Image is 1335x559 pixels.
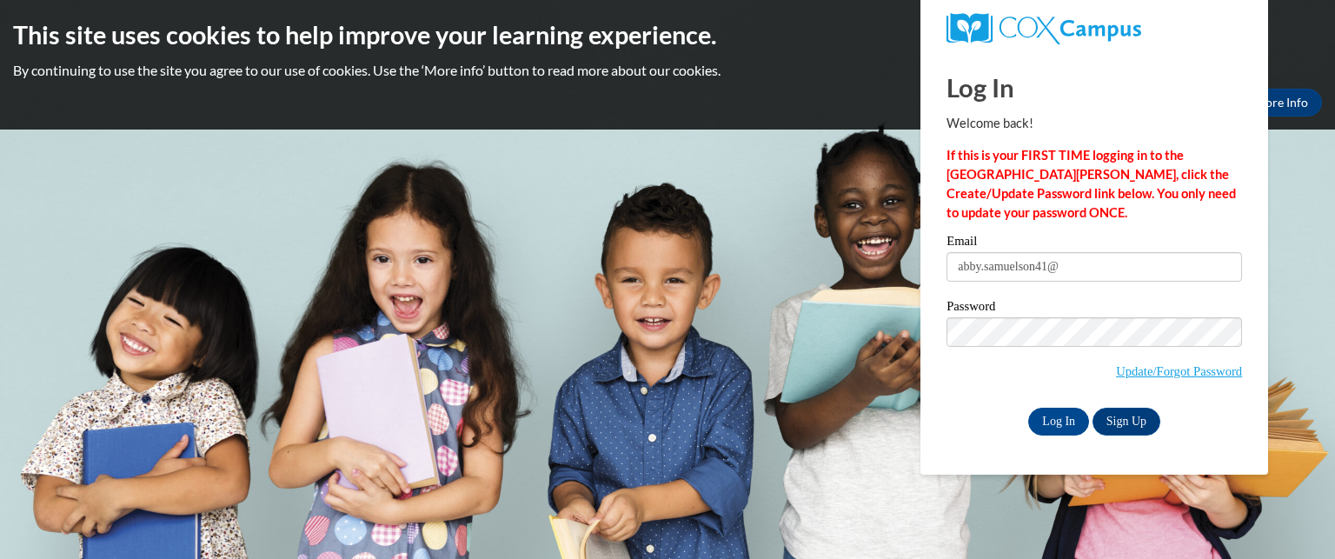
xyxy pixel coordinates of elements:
h1: Log In [946,70,1242,105]
p: Welcome back! [946,114,1242,133]
a: Update/Forgot Password [1116,364,1242,378]
h2: This site uses cookies to help improve your learning experience. [13,17,1322,52]
a: COX Campus [946,13,1242,44]
img: COX Campus [946,13,1141,44]
strong: If this is your FIRST TIME logging in to the [GEOGRAPHIC_DATA][PERSON_NAME], click the Create/Upd... [946,148,1236,220]
label: Email [946,235,1242,252]
p: By continuing to use the site you agree to our use of cookies. Use the ‘More info’ button to read... [13,61,1322,80]
a: Sign Up [1093,408,1160,436]
a: More Info [1240,89,1322,116]
input: Log In [1028,408,1089,436]
label: Password [946,300,1242,317]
